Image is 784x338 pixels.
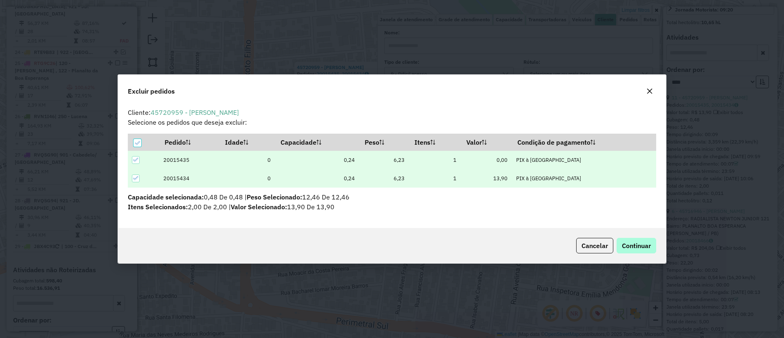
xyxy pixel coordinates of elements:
th: Valor [461,134,512,151]
td: 0 [219,169,275,188]
span: Capacidade selecionada: [128,193,204,201]
th: Itens [409,134,461,151]
span: Cancelar [581,242,608,250]
th: Idade [219,134,275,151]
span: Cliente: [128,108,239,116]
p: Selecione os pedidos que deseja excluir: [128,117,656,127]
td: 6,23 [359,151,409,169]
td: 1 [409,169,461,188]
td: 0,24 [275,169,359,188]
button: Cancelar [576,238,613,253]
th: Peso [359,134,409,151]
td: 6,23 [359,169,409,188]
p: 13,90 De 13,90 [128,202,656,212]
td: 0,24 [275,151,359,169]
th: Condição de pagamento [512,134,656,151]
span: Continuar [622,242,651,250]
td: PIX à [GEOGRAPHIC_DATA] [512,151,656,169]
p: 0,48 De 0,48 | 12,46 De 12,46 [128,192,656,202]
span: Excluir pedidos [128,86,175,96]
button: Continuar [617,238,656,253]
th: Capacidade [275,134,359,151]
span: Itens Selecionados: [128,203,188,211]
a: 45720959 - [PERSON_NAME] [151,108,239,116]
span: Peso Selecionado: [247,193,302,201]
td: 20015434 [159,169,220,188]
span: Valor Selecionado: [231,203,287,211]
th: Pedido [159,134,220,151]
span: 2,00 De 2,00 | [128,203,231,211]
td: 13,90 [461,169,512,188]
td: 0 [219,151,275,169]
td: PIX à [GEOGRAPHIC_DATA] [512,169,656,188]
td: 1 [409,151,461,169]
td: 20015435 [159,151,220,169]
td: 0,00 [461,151,512,169]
